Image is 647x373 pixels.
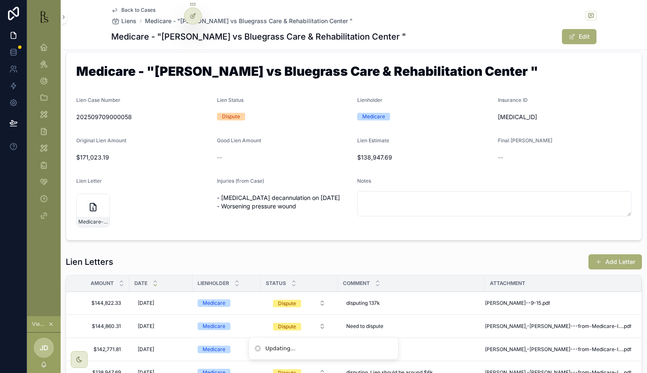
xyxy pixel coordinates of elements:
[346,323,383,330] span: Need to dispute
[357,97,382,103] span: Lienholder
[217,194,351,210] span: - [MEDICAL_DATA] decannulation on [DATE] - Worsening pressure wound
[357,137,389,144] span: Lien Estimate
[76,137,126,144] span: Original Lien Amount
[485,346,631,353] a: [PERSON_NAME],-[PERSON_NAME]---from-Medicare-lien-CPL-06-20-25.pdf
[485,346,623,353] span: [PERSON_NAME],-[PERSON_NAME]---from-Medicare-lien-CPL-06-20-25
[121,17,136,25] span: Liens
[76,320,124,333] a: $144,860.31
[265,344,296,353] div: Updating...
[217,178,264,184] span: Injuries (from Case)
[278,300,296,307] div: Dispute
[278,323,296,330] div: Dispute
[498,153,503,162] span: --
[485,323,631,330] a: [PERSON_NAME],-[PERSON_NAME]---from-Medicare-lien-CPL-06-24-25.pdf
[343,280,370,287] span: Comment
[346,300,380,306] span: disputing 137k
[266,295,333,311] a: Select Button
[138,346,154,353] span: [DATE]
[66,256,113,268] h1: Lien Letters
[562,29,596,44] button: Edit
[145,17,353,25] a: Medicare - "[PERSON_NAME] vs Bluegrass Care & Rehabilitation Center "
[78,218,108,225] span: Medicare-initial-lien-request-03-21-2025
[111,17,136,25] a: Liens
[217,153,222,162] span: --
[27,34,61,234] div: scrollable content
[266,319,332,334] button: Select Button
[40,343,48,353] span: JD
[623,323,631,330] span: .pdf
[134,296,187,310] a: [DATE]
[266,318,333,334] a: Select Button
[138,300,154,306] span: [DATE]
[357,153,491,162] span: $138,947.69
[362,113,385,120] div: Medicare
[266,280,286,287] span: Status
[541,300,550,306] span: .pdf
[134,320,187,333] a: [DATE]
[203,346,225,353] div: Medicare
[76,296,124,310] a: $144,822.33
[498,137,552,144] span: Final [PERSON_NAME]
[203,299,225,307] div: Medicare
[37,10,51,24] img: App logo
[588,254,642,269] button: Add Letter
[111,7,155,13] a: Back to Cases
[217,137,261,144] span: Good Lien Amount
[76,178,102,184] span: Lien Letter
[76,343,124,356] a: $142,771.81
[198,280,229,287] span: Lienholder
[80,346,121,353] span: $142,771.81
[32,321,46,328] span: Viewing as [PERSON_NAME]
[198,346,256,353] a: Medicare
[76,65,631,81] h1: Medicare - "[PERSON_NAME] vs Bluegrass Care & Rehabilitation Center "
[498,113,632,121] span: [MEDICAL_ID]
[80,323,121,330] span: $144,860.31
[485,323,623,330] span: [PERSON_NAME],-[PERSON_NAME]---from-Medicare-lien-CPL-06-24-25
[76,113,210,121] span: 202509709000058
[198,299,256,307] a: Medicare
[76,153,210,162] span: $171,023.19
[121,7,155,13] span: Back to Cases
[91,280,114,287] span: Amount
[134,280,147,287] span: Date
[111,31,406,43] h1: Medicare - "[PERSON_NAME] vs Bluegrass Care & Rehabilitation Center "
[485,300,631,306] a: [PERSON_NAME]--9-15.pdf
[138,323,154,330] span: [DATE]
[623,346,631,353] span: .pdf
[198,322,256,330] a: Medicare
[203,322,225,330] div: Medicare
[80,300,121,306] span: $144,822.33
[134,343,187,356] a: [DATE]
[343,320,480,333] a: Need to dispute
[498,97,528,103] span: Insurance ID
[266,296,332,311] button: Select Button
[357,178,371,184] span: Notes
[485,300,541,306] span: [PERSON_NAME]--9-15
[343,343,480,356] a: need to dispute
[217,97,243,103] span: Lien Status
[222,113,240,120] div: Dispute
[343,296,480,310] a: disputing 137k
[490,280,525,287] span: Attachment
[76,97,120,103] span: Lien Case Number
